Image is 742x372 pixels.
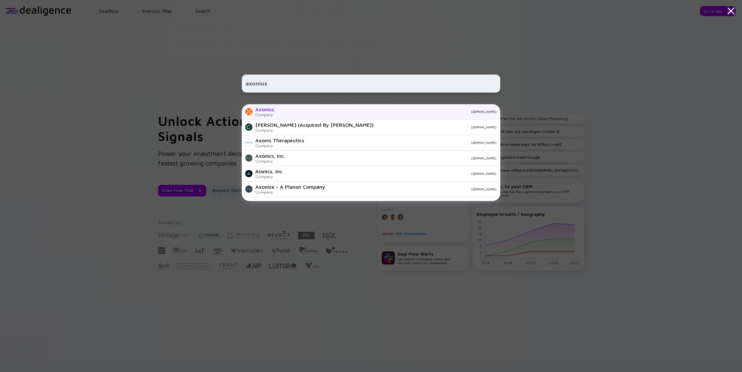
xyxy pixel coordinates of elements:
[255,184,325,190] div: Axonize - A Planon Company
[255,168,283,174] div: Aionics, Inc.
[309,141,496,145] div: [DOMAIN_NAME]
[330,187,496,191] div: [DOMAIN_NAME]
[255,153,285,159] div: Axonics, Inc.
[279,110,496,114] div: [DOMAIN_NAME]
[255,112,274,117] div: Company
[255,199,274,205] div: ADONiS
[255,174,283,179] div: Company
[255,190,325,195] div: Company
[255,143,304,148] div: Company
[379,125,496,129] div: [DOMAIN_NAME]
[255,128,374,133] div: Company
[290,156,496,160] div: [DOMAIN_NAME]
[255,137,304,143] div: Axonis Therapeutics
[289,172,496,176] div: [DOMAIN_NAME]
[255,122,374,128] div: [PERSON_NAME] (Acquired By [PERSON_NAME])
[255,159,285,164] div: Company
[246,78,496,89] input: Search Company or Investor...
[255,106,274,112] div: Axonius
